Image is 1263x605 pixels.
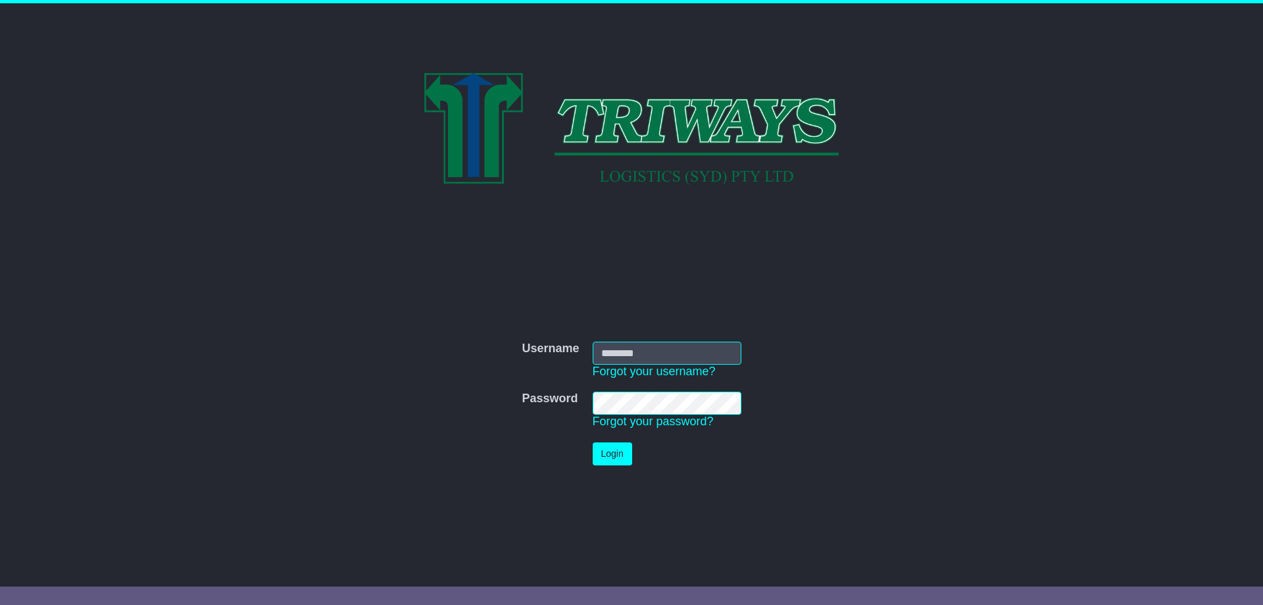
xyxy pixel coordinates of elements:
[424,73,839,185] img: Triways Logistics SYD PTY LTD
[522,392,578,406] label: Password
[593,365,716,378] a: Forgot your username?
[522,342,579,356] label: Username
[593,442,632,465] button: Login
[593,415,714,428] a: Forgot your password?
